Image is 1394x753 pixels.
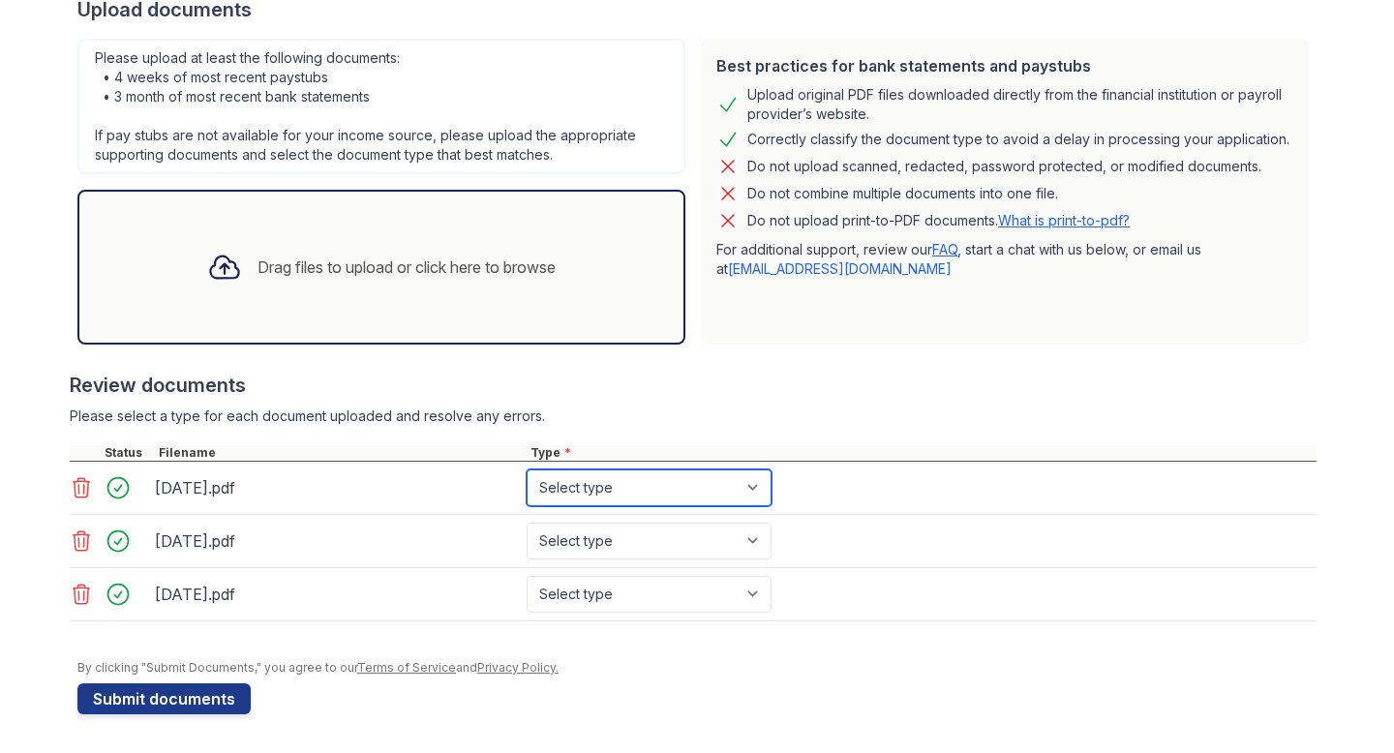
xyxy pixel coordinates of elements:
[258,256,556,279] div: Drag files to upload or click here to browse
[155,445,527,461] div: Filename
[77,39,685,174] div: Please upload at least the following documents: • 4 weeks of most recent paystubs • 3 month of mo...
[357,660,456,675] a: Terms of Service
[728,260,952,277] a: [EMAIL_ADDRESS][DOMAIN_NAME]
[747,85,1293,124] div: Upload original PDF files downloaded directly from the financial institution or payroll provider’...
[998,212,1130,228] a: What is print-to-pdf?
[101,445,155,461] div: Status
[747,155,1261,178] div: Do not upload scanned, redacted, password protected, or modified documents.
[932,241,957,257] a: FAQ
[155,526,519,557] div: [DATE].pdf
[716,240,1293,279] p: For additional support, review our , start a chat with us below, or email us at
[77,660,1317,676] div: By clicking "Submit Documents," you agree to our and
[155,472,519,503] div: [DATE].pdf
[747,182,1058,205] div: Do not combine multiple documents into one file.
[527,445,1317,461] div: Type
[747,128,1289,151] div: Correctly classify the document type to avoid a delay in processing your application.
[77,683,251,714] button: Submit documents
[716,54,1293,77] div: Best practices for bank statements and paystubs
[70,372,1317,399] div: Review documents
[477,660,559,675] a: Privacy Policy.
[155,579,519,610] div: [DATE].pdf
[747,211,1130,230] p: Do not upload print-to-PDF documents.
[70,407,1317,426] div: Please select a type for each document uploaded and resolve any errors.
